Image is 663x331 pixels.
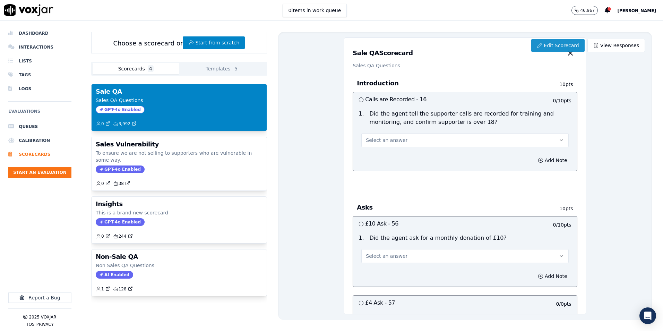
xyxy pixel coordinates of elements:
[96,141,262,147] h3: Sales Vulnerability
[96,181,113,186] button: 0
[96,97,262,104] p: Sales QA Questions
[26,322,34,327] button: TOS
[96,286,110,292] a: 1
[283,4,347,17] button: 0items in work queue
[8,26,71,40] a: Dashboard
[537,205,573,212] p: 10 pts
[113,286,133,292] a: 128
[356,234,367,242] p: 1 .
[96,181,110,186] a: 0
[96,234,110,239] a: 0
[366,253,407,260] span: Select an answer
[359,298,465,307] h3: £4 Ask - 57
[8,107,71,120] h6: Evaluations
[96,286,113,292] button: 1
[96,262,262,269] p: Non Sales QA Questions
[96,150,262,163] p: To ensure we are not selling to supporters who are vulnerable in some way.
[96,218,145,226] span: GPT-4o Enabled
[8,147,71,161] a: Scorecards
[96,271,133,279] span: AI Enabled
[113,181,130,186] a: 38
[8,167,71,178] button: Start an Evaluation
[96,106,145,113] span: GPT-4o Enabled
[359,219,465,228] h3: £10 Ask - 56
[531,39,584,52] a: Edit Scorecard
[537,81,573,88] p: 10 pts
[617,6,663,15] button: [PERSON_NAME]
[8,292,71,303] button: Report a Bug
[571,6,605,15] button: 46,967
[113,121,137,127] a: 3,992
[587,39,645,52] a: View Responses
[96,209,262,216] p: This is a brand new scorecard
[359,95,465,104] h3: Calls are Recorded - 16
[353,62,577,69] p: Sales QA Questions
[93,63,179,74] button: Scorecards
[96,201,262,207] h3: Insights
[534,155,571,165] button: Add Note
[113,234,133,239] a: 244
[617,8,656,13] span: [PERSON_NAME]
[8,68,71,82] a: Tags
[96,234,113,239] button: 0
[357,79,537,88] h3: Introduction
[356,110,367,126] p: 1 .
[553,221,571,228] p: 0 / 10 pts
[553,97,571,104] p: 0 / 10 pts
[8,40,71,54] a: Interactions
[148,65,154,72] span: 4
[183,36,245,49] button: Start from scratch
[580,8,595,13] p: 46,967
[8,120,71,134] a: Queues
[357,203,537,212] h3: Asks
[534,271,571,281] button: Add Note
[8,82,71,96] a: Logs
[353,50,413,56] h3: Sale QA Scorecard
[96,165,145,173] span: GPT-4o Enabled
[8,134,71,147] a: Calibration
[370,313,571,330] p: If the supporter said no to giving £10, did the agent ask for a monthly donation of £4?
[91,32,267,53] div: Choose a scorecard or
[96,88,262,95] h3: Sale QA
[96,254,262,260] h3: Non-Sale QA
[96,121,113,127] button: 0
[96,121,110,127] a: 0
[556,300,571,307] p: 0 / 0 pts
[179,63,266,74] button: Templates
[36,322,54,327] button: Privacy
[571,6,598,15] button: 46,967
[370,234,507,242] p: Did the agent ask for a monthly donation of £10?
[370,110,571,126] p: Did the agent tell the supporter calls are recorded for training and monitoring, and confirm supp...
[233,65,239,72] span: 5
[29,314,56,320] p: 2025 Voxjar
[356,313,367,330] p: 2 .
[639,307,656,324] div: Open Intercom Messenger
[4,4,53,16] img: voxjar logo
[8,54,71,68] a: Lists
[366,137,407,144] span: Select an answer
